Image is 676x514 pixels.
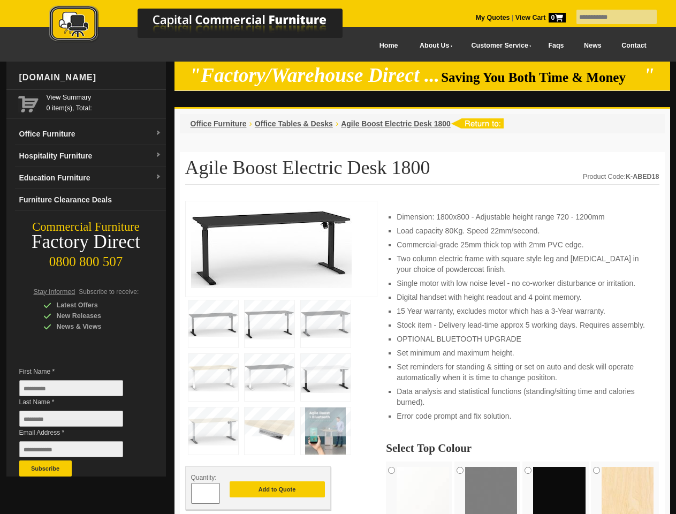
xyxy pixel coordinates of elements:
h2: Select Top Colour [386,443,659,453]
img: dropdown [155,130,162,137]
a: View Summary [47,92,162,103]
em: " [643,64,655,86]
span: 0 [549,13,566,22]
div: Product Code: [583,171,659,182]
a: View Cart0 [513,14,565,21]
span: Data analysis and statistical functions (standing/sitting time and calories burned). [397,387,634,406]
li: › [249,118,252,129]
a: Faqs [538,34,574,58]
span: Stock item - Delivery lead-time approx 5 working days. Requires assembly. [397,321,644,329]
span: Set reminders for standing & sitting or set on auto and desk will operate automatically when it i... [397,362,634,382]
span: Subscribe to receive: [79,288,139,296]
a: Education Furnituredropdown [15,167,166,189]
div: [DOMAIN_NAME] [15,62,166,94]
button: Add to Quote [230,481,325,497]
em: "Factory/Warehouse Direct ... [189,64,439,86]
li: Two column electric frame with square style leg and [MEDICAL_DATA] in your choice of powdercoat f... [397,253,648,275]
div: Commercial Furniture [6,220,166,235]
li: Digital handset with height readout and 4 point memory. [397,292,648,303]
span: OPTIONAL BLUETOOTH UPGRADE [397,335,521,343]
a: Agile Boost Electric Desk 1800 [341,119,451,128]
div: News & Views [43,321,145,332]
img: Agile Boost Electric Desk 1800 [191,207,352,288]
li: Single motor with low noise level - no co-worker disturbance or irritation. [397,278,648,289]
span: Saving You Both Time & Money [441,70,642,85]
a: Office Furniture [191,119,247,128]
li: Load capacity 80Kg. Speed 22mm/second. [397,225,648,236]
a: News [574,34,611,58]
strong: View Cart [515,14,566,21]
a: My Quotes [476,14,510,21]
li: Dimension: 1800x800 - Adjustable height range 720 - 1200mm [397,211,648,222]
span: Quantity: [191,474,217,481]
img: return to [451,118,504,128]
img: dropdown [155,174,162,180]
img: Capital Commercial Furniture Logo [20,5,394,44]
h1: Agile Boost Electric Desk 1800 [185,157,659,185]
a: About Us [408,34,459,58]
input: Last Name * [19,411,123,427]
span: Set minimum and maximum height. [397,349,514,357]
a: Furniture Clearance Deals [15,189,166,211]
li: Commercial-grade 25mm thick top with 2mm PVC edge. [397,239,648,250]
span: Last Name * [19,397,139,407]
strong: K-ABED18 [626,173,659,180]
span: 0 item(s), Total: [47,92,162,112]
input: First Name * [19,380,123,396]
div: New Releases [43,311,145,321]
a: Office Tables & Desks [255,119,333,128]
div: Factory Direct [6,235,166,250]
div: 0800 800 507 [6,249,166,269]
a: Capital Commercial Furniture Logo [20,5,394,48]
a: Office Furnituredropdown [15,123,166,145]
input: Email Address * [19,441,123,457]
span: Email Address * [19,427,139,438]
img: dropdown [155,152,162,158]
span: Error code prompt and fix solution. [397,412,511,420]
button: Subscribe [19,460,72,477]
li: › [336,118,338,129]
li: 15 Year warranty, excludes motor which has a 3-Year warranty. [397,306,648,316]
div: Latest Offers [43,300,145,311]
a: Contact [611,34,656,58]
span: First Name * [19,366,139,377]
span: Stay Informed [34,288,75,296]
a: Customer Service [459,34,538,58]
a: Hospitality Furnituredropdown [15,145,166,167]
